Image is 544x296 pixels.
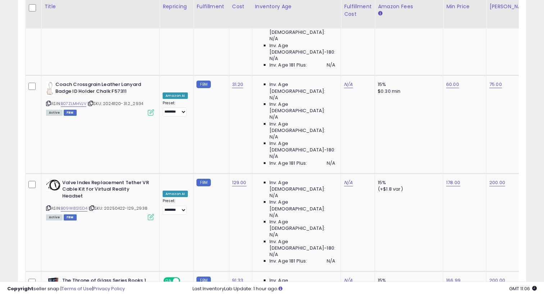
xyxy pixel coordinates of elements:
span: Inv. Age [DEMOGRAPHIC_DATA]-180: [269,238,335,251]
span: Inv. Age [DEMOGRAPHIC_DATA]: [269,199,335,212]
span: Inv. Age [DEMOGRAPHIC_DATA]-180: [269,42,335,55]
span: N/A [269,95,278,101]
span: FBM [64,214,77,220]
div: Title [44,3,157,10]
div: Inventory Age [255,3,338,10]
div: Amazon Fees [378,3,440,10]
div: Repricing [163,3,190,10]
a: N/A [344,179,353,186]
a: B07ZLMHVJV [61,101,86,107]
a: Privacy Policy [93,285,125,292]
a: 60.00 [446,81,459,88]
span: Inv. Age [DEMOGRAPHIC_DATA]: [269,23,335,36]
div: ASIN: [46,81,154,115]
div: Cost [232,3,249,10]
span: Inv. Age [DEMOGRAPHIC_DATA]: [269,121,335,134]
span: N/A [269,36,278,42]
span: Inv. Age 181 Plus: [269,160,307,167]
span: N/A [269,192,278,199]
span: N/A [269,251,278,258]
span: N/A [327,160,335,167]
div: Last InventoryLab Update: 1 hour ago. [192,286,537,292]
strong: Copyright [7,285,33,292]
span: 2025-09-9 11:06 GMT [509,285,537,292]
small: FBM [196,81,210,88]
div: Fulfillment Cost [344,3,372,18]
span: N/A [269,114,278,120]
span: Inv. Age [DEMOGRAPHIC_DATA]: [269,101,335,114]
span: | SKU: 20241120-31.2_2934 [87,101,143,106]
span: N/A [327,62,335,68]
span: Inv. Age 181 Plus: [269,62,307,68]
span: N/A [327,258,335,264]
b: Coach Crossgrain Leather Lanyard Badge ID Holder Chalk F57311 [55,81,143,96]
a: 200.00 [489,179,505,186]
small: FBM [196,179,210,186]
div: Amazon AI [163,92,188,99]
div: 15% [378,179,438,186]
div: Preset: [163,199,188,215]
small: Amazon Fees. [378,10,382,17]
a: Terms of Use [62,285,92,292]
span: | SKU: 20250422-129_2938 [89,205,148,211]
span: N/A [269,232,278,238]
span: N/A [269,153,278,160]
a: N/A [344,81,353,88]
span: Inv. Age [DEMOGRAPHIC_DATA]: [269,179,335,192]
span: N/A [269,134,278,140]
div: $0.30 min [378,88,438,95]
div: [PERSON_NAME] [489,3,532,10]
div: ASIN: [46,179,154,219]
span: Inv. Age 181 Plus: [269,258,307,264]
a: 178.00 [446,179,460,186]
span: Inv. Age [DEMOGRAPHIC_DATA]-180: [269,140,335,153]
span: FBM [64,110,77,116]
span: Inv. Age [DEMOGRAPHIC_DATA]: [269,219,335,232]
img: 31S+8PbHtrL._SL40_.jpg [46,81,54,96]
div: seller snap | | [7,286,125,292]
a: 31.20 [232,81,244,88]
span: N/A [269,212,278,219]
div: Fulfillment [196,3,226,10]
div: Amazon AI [163,191,188,197]
div: Preset: [163,101,188,117]
a: 129.00 [232,179,246,186]
span: N/A [269,55,278,62]
a: B09W8S1SD4 [61,205,87,211]
span: Inv. Age [DEMOGRAPHIC_DATA]: [269,81,335,94]
img: 41spV7Idt2L._SL40_.jpg [46,179,60,191]
div: Min Price [446,3,483,10]
div: 15% [378,81,438,88]
b: Valve Index Replacement Tether VR Cable Kit for Virtual Reality Headset [62,179,150,201]
div: (+$1.8 var) [378,186,438,192]
span: All listings currently available for purchase on Amazon [46,214,63,220]
a: 75.00 [489,81,502,88]
span: All listings currently available for purchase on Amazon [46,110,63,116]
